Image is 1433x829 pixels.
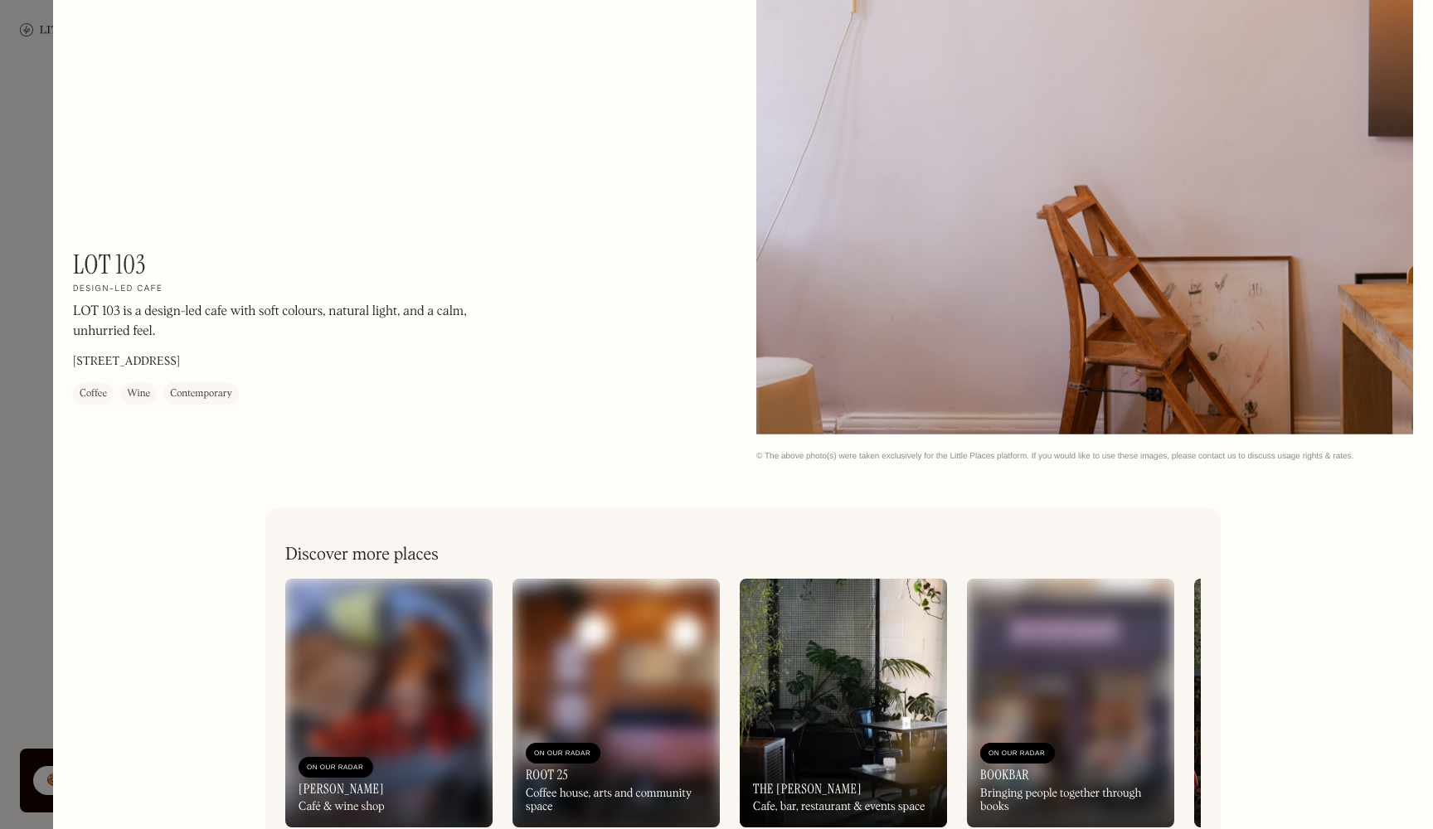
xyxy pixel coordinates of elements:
[980,787,1161,815] div: Bringing people together through books
[299,781,384,797] h3: [PERSON_NAME]
[967,579,1174,827] a: On Our RadarBookBarBringing people together through books
[756,451,1413,462] div: © The above photo(s) were taken exclusively for the Little Places platform. If you would like to ...
[526,787,707,815] div: Coffee house, arts and community space
[753,800,925,814] div: Cafe, bar, restaurant & events space
[73,284,163,295] h2: Design-led cafe
[73,249,146,280] h1: LOT 103
[80,385,107,402] div: Coffee
[512,579,720,827] a: On Our RadarRoot 25Coffee house, arts and community space
[753,781,862,797] h3: The [PERSON_NAME]
[307,759,365,776] div: On Our Radar
[980,767,1029,783] h3: BookBar
[740,579,947,827] a: The [PERSON_NAME]Cafe, bar, restaurant & events space
[534,745,592,762] div: On Our Radar
[73,353,180,371] p: [STREET_ADDRESS]
[285,545,439,565] h2: Discover more places
[299,800,385,814] div: Café & wine shop
[285,579,493,827] a: On Our Radar[PERSON_NAME]Café & wine shop
[127,385,150,402] div: Wine
[526,767,568,783] h3: Root 25
[170,385,232,402] div: Contemporary
[73,302,521,342] p: LOT 103 is a design-led cafe with soft colours, natural light, and a calm, unhurried feel.
[1194,579,1401,827] a: ItaloNeighbourhood deli
[989,745,1047,762] div: On Our Radar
